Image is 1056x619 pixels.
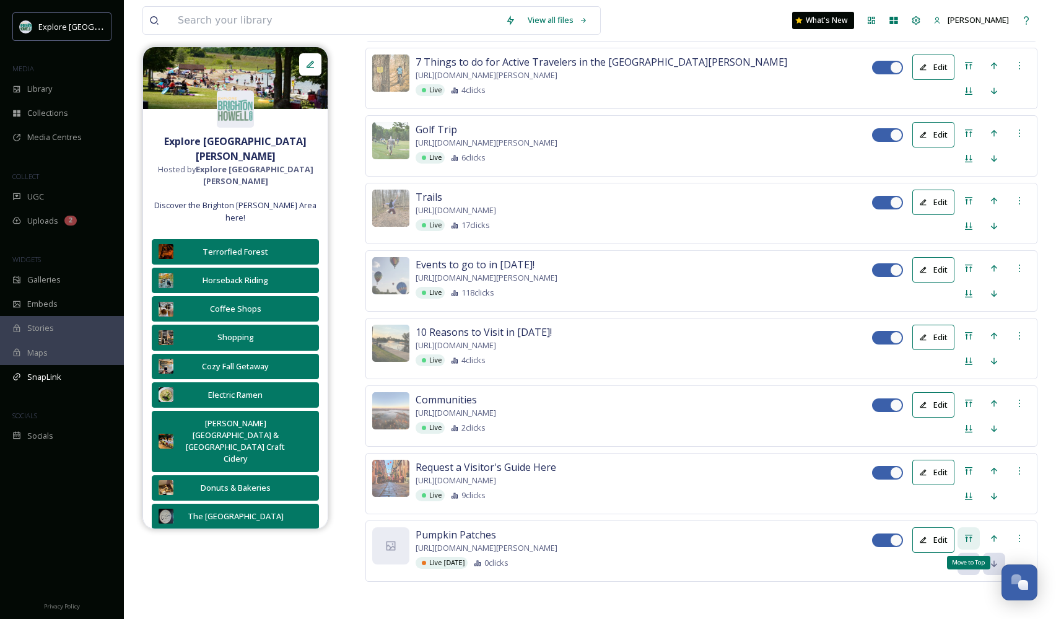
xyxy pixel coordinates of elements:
[416,527,496,542] span: Pumpkin Patches
[461,354,486,366] span: 4 clicks
[461,489,486,501] span: 9 clicks
[461,84,486,96] span: 4 clicks
[27,191,44,203] span: UGC
[143,47,328,109] img: cb6c9135-67c4-4434-a57e-82c280aac642.jpg
[152,382,319,408] button: Electric Ramen
[372,257,409,294] img: %2540pei.design%25204.jpg
[180,303,291,315] div: Coffee Shops
[372,190,409,227] img: %2540emilykayerobinson.png
[416,340,496,351] span: [URL][DOMAIN_NAME]
[44,602,80,610] span: Privacy Policy
[149,164,321,187] span: Hosted by
[484,557,508,569] span: 0 clicks
[416,204,496,216] span: [URL][DOMAIN_NAME]
[912,55,954,80] button: Edit
[912,460,954,485] button: Edit
[461,287,494,299] span: 118 clicks
[27,430,53,442] span: Socials
[159,434,173,449] img: 1fe67a90-4096-424f-8163-bf6269e74564.jpg
[217,90,254,128] img: 67e7af72-b6c8-455a-acf8-98e6fe1b68aa.avif
[372,325,409,362] img: %2540engineeringmotherhood%25201.png
[164,134,307,163] strong: Explore [GEOGRAPHIC_DATA][PERSON_NAME]
[372,55,409,92] img: 4f3c1eaa-61f1-4eae-a013-df717b057252.jpg
[416,354,445,366] div: Live
[1001,564,1037,600] button: Open Chat
[416,392,477,407] span: Communities
[372,122,409,159] img: 51a3dc1b-6c53-48e0-945c-dec546612afd.jpg
[416,137,557,149] span: [URL][DOMAIN_NAME][PERSON_NAME]
[152,239,319,265] button: Terrorfied Forest
[416,190,442,204] span: Trails
[180,482,291,494] div: Donuts & Bakeries
[180,389,291,401] div: Electric Ramen
[12,411,37,420] span: SOCIALS
[27,298,58,310] span: Embeds
[159,302,173,317] img: 4aea3e06-4ec9-4247-ac13-78809116f78e.jpg
[27,83,52,95] span: Library
[180,511,291,522] div: The [GEOGRAPHIC_DATA]
[27,107,68,119] span: Collections
[461,219,490,231] span: 17 clicks
[152,296,319,322] button: Coffee Shops
[152,354,319,379] button: Cozy Fall Getaway
[416,287,445,299] div: Live
[416,257,535,272] span: Events to go to in [DATE]!
[12,172,39,181] span: COLLECT
[159,509,173,524] img: faa16384-299d-41f6-aab2-fbe4e4428b3d.jpg
[180,331,291,343] div: Shopping
[792,12,854,29] a: What's New
[416,69,557,81] span: [URL][DOMAIN_NAME][PERSON_NAME]
[44,598,80,613] a: Privacy Policy
[912,190,954,215] button: Edit
[152,411,319,472] button: [PERSON_NAME][GEOGRAPHIC_DATA] & [GEOGRAPHIC_DATA] Craft Cidery
[912,257,954,283] button: Edit
[159,244,173,259] img: f6e74bba-569a-4dba-8d18-2dc0e58d0619.jpg
[416,460,556,475] span: Request a Visitor's Guide Here
[461,422,486,434] span: 2 clicks
[416,122,457,137] span: Golf Trip
[927,8,1015,32] a: [PERSON_NAME]
[159,330,173,345] img: 4472244f-5787-4127-9299-69d351347d0c.jpg
[416,407,496,419] span: [URL][DOMAIN_NAME]
[159,359,173,374] img: 95230ac4-b261-4fc0-b1ba-add7ee45e34a.jpg
[416,219,445,231] div: Live
[159,273,173,288] img: bc00d4ef-b3d3-44f9-86f1-557d12eb57d0.jpg
[12,255,41,264] span: WIDGETS
[27,274,61,286] span: Galleries
[180,418,291,465] div: [PERSON_NAME][GEOGRAPHIC_DATA] & [GEOGRAPHIC_DATA] Craft Cidery
[180,246,291,258] div: Terrorfied Forest
[149,200,321,223] span: Discover the Brighton [PERSON_NAME] Area here!
[27,371,61,383] span: SnapLink
[159,387,173,402] img: 53d4e785-222f-438c-9a68-0f3a5003fe27.jpg
[416,152,445,164] div: Live
[521,8,594,32] a: View all files
[416,542,557,554] span: [URL][DOMAIN_NAME][PERSON_NAME]
[948,14,1009,25] span: [PERSON_NAME]
[27,131,82,143] span: Media Centres
[416,55,787,69] span: 7 Things to do for Active Travelers in the [GEOGRAPHIC_DATA][PERSON_NAME]
[27,322,54,334] span: Stories
[912,325,954,350] button: Edit
[152,475,319,501] button: Donuts & Bakeries
[416,422,445,434] div: Live
[416,325,552,340] span: 10 Reasons to Visit in [DATE]!
[416,475,496,486] span: [URL][DOMAIN_NAME]
[12,64,34,73] span: MEDIA
[64,216,77,226] div: 2
[152,268,319,293] button: Horseback Riding
[172,7,499,34] input: Search your library
[180,361,291,372] div: Cozy Fall Getaway
[372,460,409,497] img: AADEB289-64A1-4D42-9568-175DB3FBE7D6.jpeg
[416,557,468,569] div: Live [DATE]
[159,480,173,495] img: 968a124b-0fc0-4550-a7f5-39f3d3c27351.jpg
[416,84,445,96] div: Live
[912,527,954,553] button: Edit
[912,392,954,418] button: Edit
[461,152,486,164] span: 6 clicks
[152,325,319,350] button: Shopping
[372,392,409,429] img: %2540strutzballooning%25201.jpg
[416,272,557,284] span: [URL][DOMAIN_NAME][PERSON_NAME]
[912,122,954,147] button: Edit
